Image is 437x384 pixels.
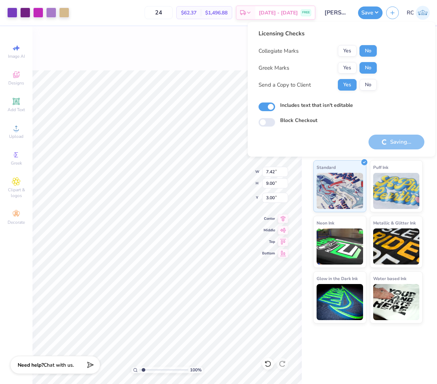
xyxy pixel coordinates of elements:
span: Standard [317,163,336,171]
span: Chat with us. [44,362,74,368]
img: Neon Ink [317,228,363,265]
button: No [359,62,377,74]
span: Greek [11,160,22,166]
button: Yes [338,62,357,74]
span: 100 % [190,367,202,373]
span: FREE [302,10,310,15]
span: Bottom [262,251,275,256]
span: Image AI [8,53,25,59]
span: Water based Ink [373,275,406,282]
img: Puff Ink [373,173,420,209]
span: Neon Ink [317,219,334,227]
span: Clipart & logos [4,187,29,198]
button: No [359,45,377,57]
div: Greek Marks [259,64,289,72]
button: Yes [338,79,357,91]
div: Licensing Checks [259,29,377,38]
span: Upload [9,134,23,139]
input: Untitled Design [319,5,354,20]
button: No [359,79,377,91]
img: Water based Ink [373,284,420,320]
img: Glow in the Dark Ink [317,284,363,320]
div: Send a Copy to Client [259,81,311,89]
label: Includes text that isn't editable [280,101,353,109]
span: Add Text [8,107,25,113]
span: Designs [8,80,24,86]
label: Block Checkout [280,117,317,124]
span: Puff Ink [373,163,388,171]
span: $62.37 [181,9,197,17]
img: Metallic & Glitter Ink [373,228,420,265]
img: Rio Cabojoc [416,6,430,20]
span: Center [262,216,275,221]
span: Glow in the Dark Ink [317,275,358,282]
div: Collegiate Marks [259,47,299,55]
input: – – [145,6,173,19]
img: Standard [317,173,363,209]
span: Metallic & Glitter Ink [373,219,416,227]
button: Yes [338,45,357,57]
strong: Need help? [18,362,44,368]
span: RC [407,9,414,17]
button: Save [358,6,383,19]
span: $1,496.88 [205,9,228,17]
a: RC [407,6,430,20]
span: Top [262,239,275,244]
span: Middle [262,228,275,233]
span: Decorate [8,219,25,225]
span: [DATE] - [DATE] [259,9,298,17]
